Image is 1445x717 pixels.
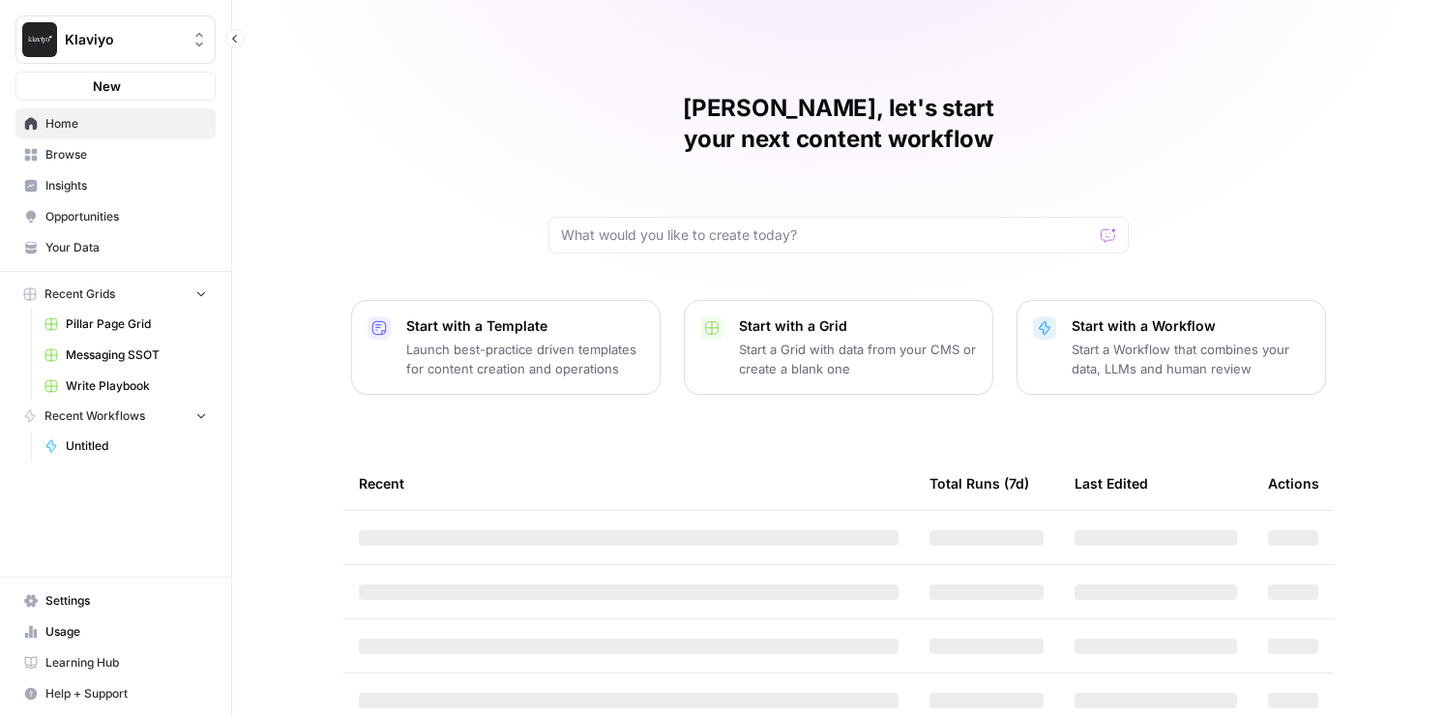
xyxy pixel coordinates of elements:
[45,239,207,256] span: Your Data
[359,457,899,510] div: Recent
[684,300,993,395] button: Start with a GridStart a Grid with data from your CMS or create a blank one
[45,592,207,610] span: Settings
[45,654,207,672] span: Learning Hub
[15,585,216,616] a: Settings
[36,340,216,371] a: Messaging SSOT
[36,309,216,340] a: Pillar Page Grid
[406,340,644,378] p: Launch best-practice driven templates for content creation and operations
[15,678,216,709] button: Help + Support
[45,623,207,641] span: Usage
[66,377,207,395] span: Write Playbook
[44,407,145,425] span: Recent Workflows
[15,616,216,647] a: Usage
[351,300,661,395] button: Start with a TemplateLaunch best-practice driven templates for content creation and operations
[15,647,216,678] a: Learning Hub
[15,232,216,263] a: Your Data
[1075,457,1148,510] div: Last Edited
[15,170,216,201] a: Insights
[45,685,207,702] span: Help + Support
[36,371,216,402] a: Write Playbook
[65,30,182,49] span: Klaviyo
[44,285,115,303] span: Recent Grids
[739,316,977,336] p: Start with a Grid
[45,177,207,194] span: Insights
[1072,340,1310,378] p: Start a Workflow that combines your data, LLMs and human review
[93,76,121,96] span: New
[15,402,216,431] button: Recent Workflows
[929,457,1029,510] div: Total Runs (7d)
[15,280,216,309] button: Recent Grids
[15,15,216,64] button: Workspace: Klaviyo
[739,340,977,378] p: Start a Grid with data from your CMS or create a blank one
[36,431,216,462] a: Untitled
[548,93,1129,155] h1: [PERSON_NAME], let's start your next content workflow
[45,146,207,164] span: Browse
[1072,316,1310,336] p: Start with a Workflow
[15,108,216,139] a: Home
[22,22,57,57] img: Klaviyo Logo
[66,346,207,364] span: Messaging SSOT
[66,437,207,455] span: Untitled
[406,316,644,336] p: Start with a Template
[15,201,216,232] a: Opportunities
[45,115,207,133] span: Home
[66,315,207,333] span: Pillar Page Grid
[1017,300,1326,395] button: Start with a WorkflowStart a Workflow that combines your data, LLMs and human review
[45,208,207,225] span: Opportunities
[15,139,216,170] a: Browse
[561,225,1093,245] input: What would you like to create today?
[15,72,216,101] button: New
[1268,457,1319,510] div: Actions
